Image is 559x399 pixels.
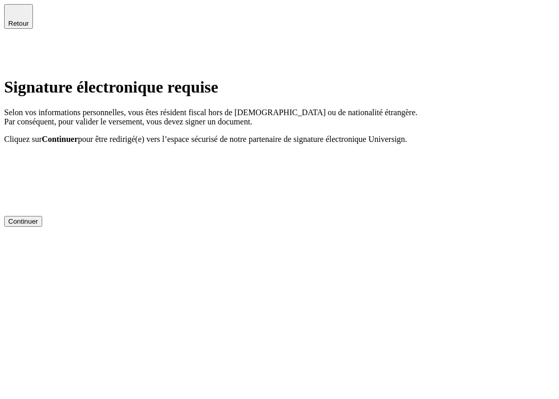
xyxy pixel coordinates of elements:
[78,136,407,144] span: pour être redirigé(e) vers l’espace sécurisé de notre partenaire de signature électronique Univer...
[4,79,555,98] h1: Signature électronique requise
[4,109,417,118] span: Selon vos informations personnelles, vous êtes résident fiscal hors de [DEMOGRAPHIC_DATA] ou de n...
[4,136,42,144] span: Cliquez sur
[4,4,33,29] button: Retour
[4,153,47,162] img: universign
[8,164,38,172] div: Continuer
[42,136,78,144] span: Continuer
[4,118,252,127] span: Par conséquent, pour valider le versement, vous devez signer un document.
[4,58,12,66] img: alexis.png
[4,162,42,173] button: Continuer
[8,20,29,27] span: Retour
